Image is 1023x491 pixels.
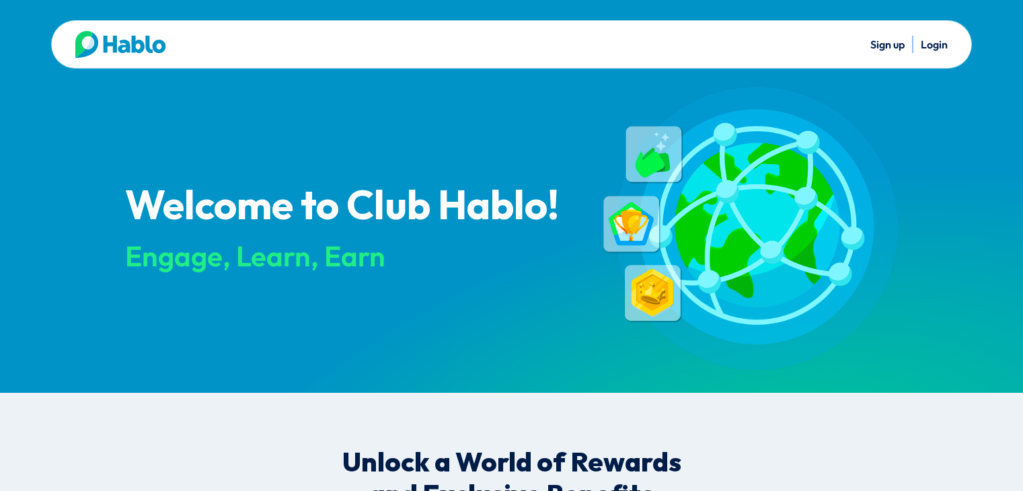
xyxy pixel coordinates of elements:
[870,38,905,51] a: Sign up
[125,241,580,272] div: Engage, Learn, Earn
[125,185,580,229] p: Welcome to Club Hablo!
[921,38,948,51] a: Login
[75,31,166,58] img: Hablo logo main 2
